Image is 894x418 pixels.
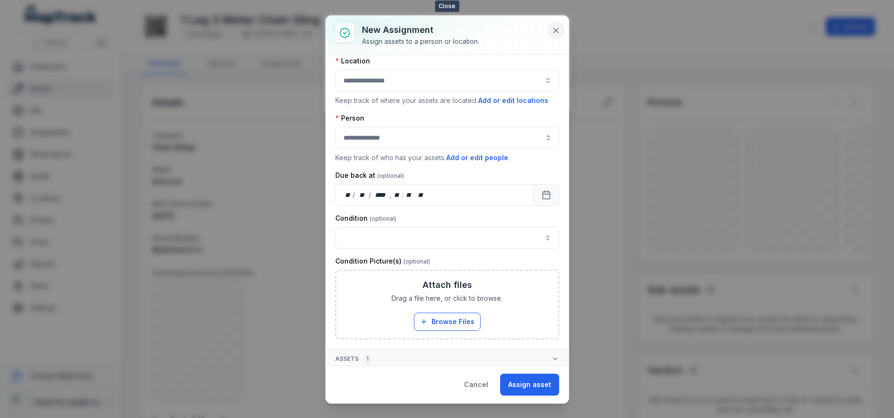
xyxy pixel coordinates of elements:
[402,190,404,200] div: :
[335,153,559,163] p: Keep track of who has your assets.
[392,190,402,200] div: hour,
[392,294,502,303] span: Drag a file here, or click to browse.
[533,184,559,206] button: Calendar
[362,353,372,365] div: 1
[335,171,404,180] label: Due back at
[343,190,353,200] div: day,
[422,278,472,292] h3: Attach files
[335,95,559,106] p: Keep track of where your assets are located.
[352,190,356,200] div: /
[435,0,459,12] span: Close
[335,113,364,123] label: Person
[335,353,372,365] span: Assets
[456,374,496,396] button: Cancel
[362,37,479,46] div: Assign assets to a person or location.
[362,23,479,37] h3: New assignment
[446,153,509,163] button: Add or edit people
[478,95,549,106] button: Add or edit locations
[415,190,426,200] div: am/pm,
[500,374,559,396] button: Assign asset
[335,256,430,266] label: Condition Picture(s)
[404,190,414,200] div: minute,
[414,313,481,331] button: Browse Files
[372,190,390,200] div: year,
[335,56,370,66] label: Location
[335,214,396,223] label: Condition
[369,190,372,200] div: /
[326,349,569,368] button: Assets1
[390,190,392,200] div: ,
[335,127,559,149] input: assignment-add:person-label
[356,190,369,200] div: month,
